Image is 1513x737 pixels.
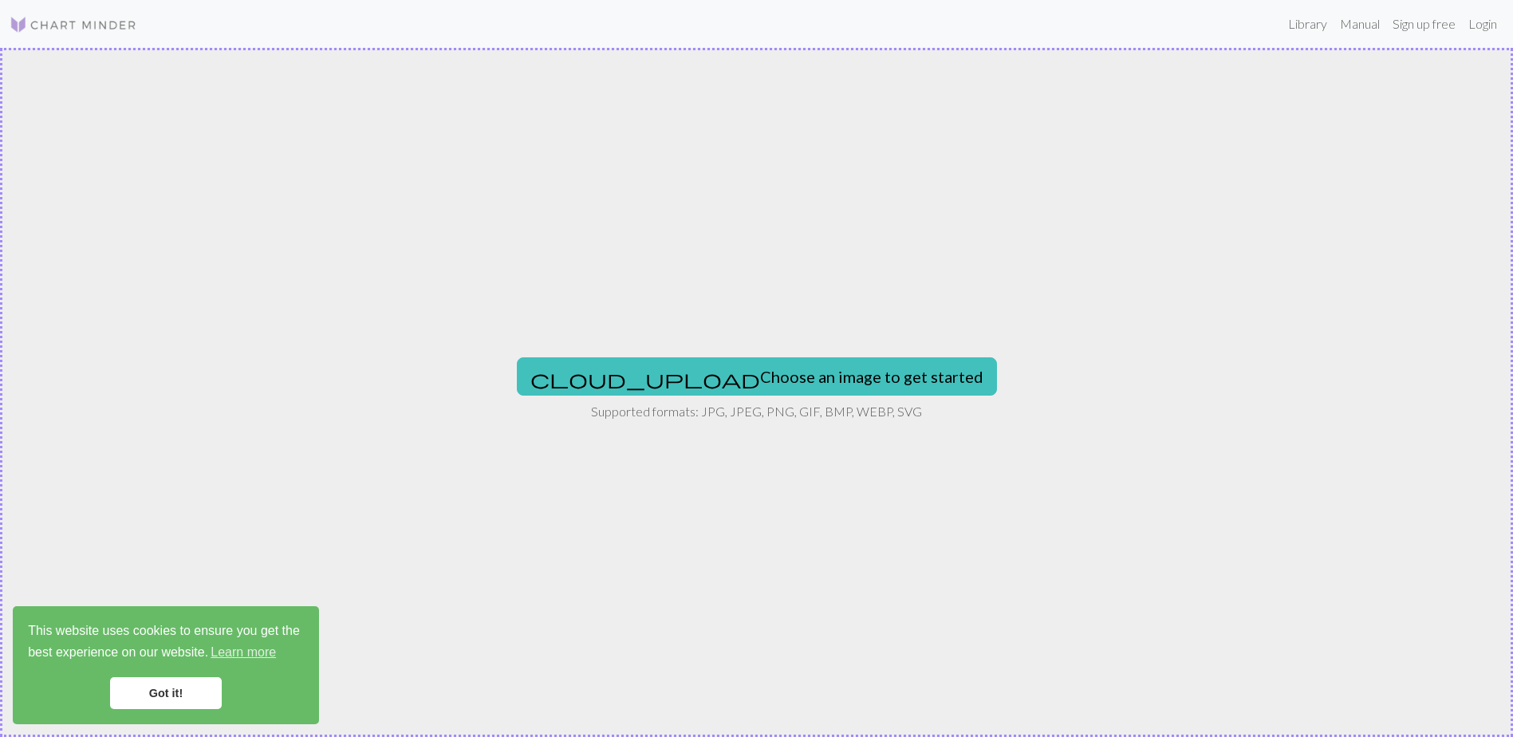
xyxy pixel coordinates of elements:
p: Supported formats: JPG, JPEG, PNG, GIF, BMP, WEBP, SVG [591,402,922,421]
a: Manual [1334,8,1386,40]
a: Login [1462,8,1503,40]
img: Logo [10,15,137,34]
a: dismiss cookie message [110,677,222,709]
span: cloud_upload [530,368,760,390]
a: Library [1282,8,1334,40]
div: cookieconsent [13,606,319,724]
a: learn more about cookies [208,640,278,664]
a: Sign up free [1386,8,1462,40]
button: Choose an image to get started [517,357,997,396]
span: This website uses cookies to ensure you get the best experience on our website. [28,621,304,664]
